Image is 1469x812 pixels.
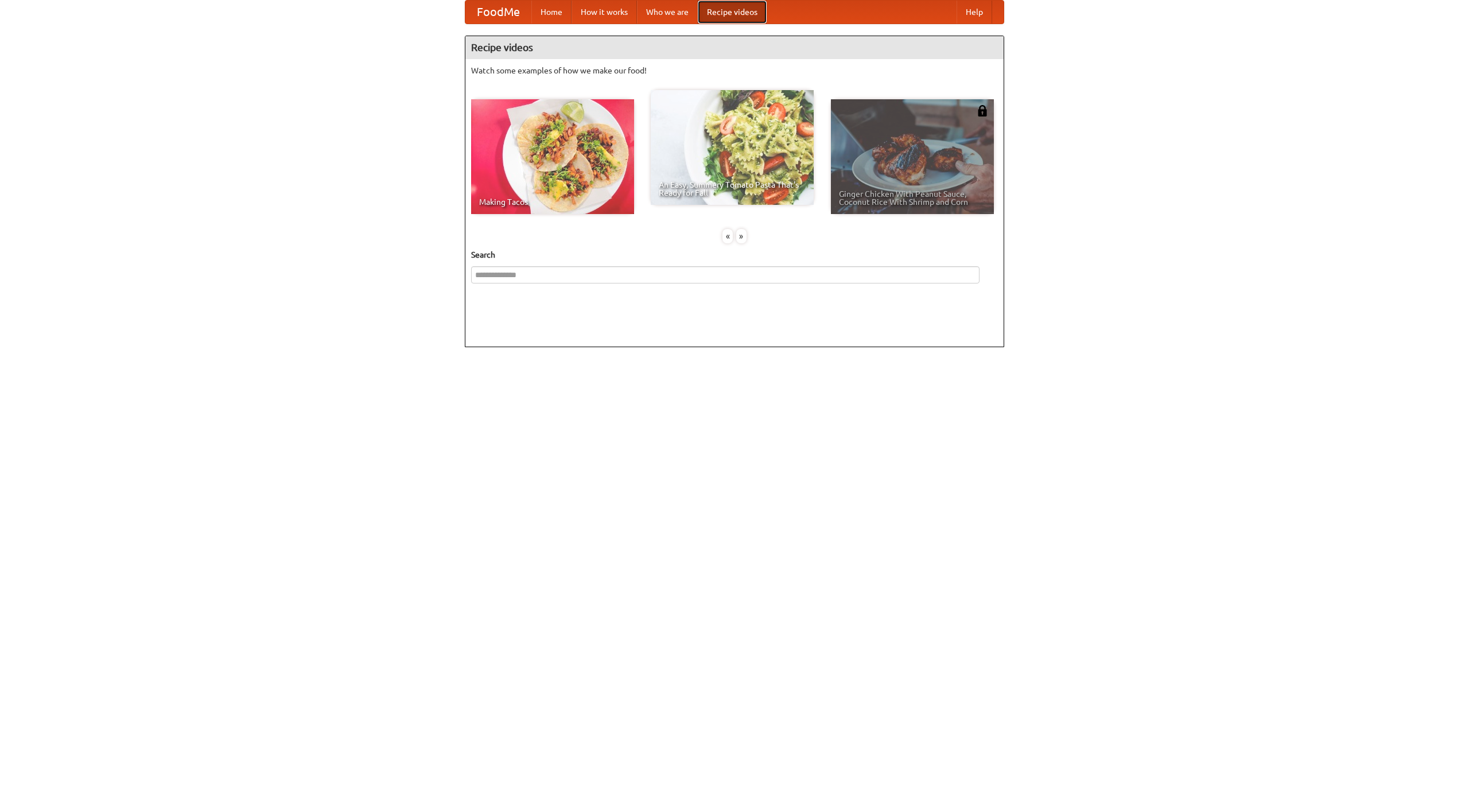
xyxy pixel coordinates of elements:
p: Watch some examples of how we make our food! [471,65,998,76]
a: Recipe videos [698,1,767,24]
a: Home [531,1,572,24]
img: 483408.png [977,105,988,116]
a: Making Tacos [471,99,634,214]
a: Help [957,1,992,24]
div: « [722,229,733,243]
a: Who we are [637,1,698,24]
a: An Easy, Summery Tomato Pasta That's Ready for Fall [651,90,814,205]
a: How it works [572,1,637,24]
span: An Easy, Summery Tomato Pasta That's Ready for Fall [659,181,806,197]
span: Making Tacos [479,198,626,206]
a: FoodMe [465,1,531,24]
div: » [736,229,747,243]
h5: Search [471,249,998,261]
h4: Recipe videos [465,36,1004,59]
